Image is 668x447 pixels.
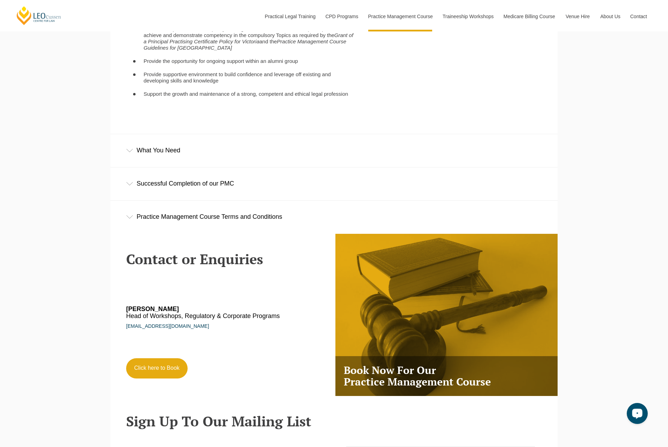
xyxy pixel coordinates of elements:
li: Support the growth and maintenance of a strong, competent and ethical legal profession [144,91,357,97]
a: Book Now For OurPractice Management Course [335,234,558,396]
li: Provide supportive environment to build confidence and leverage off existing and developing skill... [144,71,357,84]
a: Click here to Book [126,358,188,378]
a: Contact [625,1,652,31]
h3: Book Now For Our Practice Management Course [335,356,558,396]
h2: Contact or Enquiries [126,251,329,267]
a: About Us [595,1,625,31]
iframe: LiveChat chat widget [621,400,651,430]
div: Practice Management Course Terms and Conditions [110,201,558,233]
a: Practice Management Course [363,1,437,31]
a: [PERSON_NAME] Centre for Law [16,6,62,26]
a: Practical Legal Training [260,1,320,31]
em: Grant of a Principal Practising Certificate Policy [144,32,353,44]
div: Successful Completion of our PMC [110,167,558,200]
a: Venue Hire [560,1,595,31]
h6: Head of Workshops, Regulatory & Corporate Programs [126,306,308,320]
em: for Victoria [234,38,259,44]
a: CPD Programs [320,1,363,31]
strong: [PERSON_NAME] [126,305,179,312]
a: Traineeship Workshops [437,1,498,31]
div: What You Need [110,134,558,167]
a: [EMAIL_ADDRESS][DOMAIN_NAME] [126,323,209,329]
li: Provide comprehensive and quality training and assessment to enable participants to achieve and d... [144,26,357,51]
a: Medicare Billing Course [498,1,560,31]
em: Practice Management Course Guidelines for [GEOGRAPHIC_DATA] [144,38,346,51]
li: Provide the opportunity for ongoing support within an alumni group [144,58,357,64]
h2: Sign Up To Our Mailing List [126,413,542,429]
